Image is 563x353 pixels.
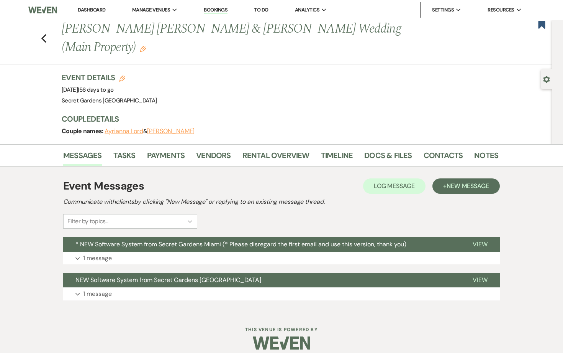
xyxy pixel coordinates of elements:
span: Settings [432,6,454,14]
button: * NEW Software System from Secret Gardens Miami (* Please disregard the first email and use this ... [63,237,460,252]
a: Docs & Files [364,149,412,166]
a: Payments [147,149,185,166]
button: NEW Software System from Secret Gardens [GEOGRAPHIC_DATA] [63,273,460,287]
span: Manage Venues [132,6,170,14]
button: [PERSON_NAME] [147,128,195,134]
div: Filter by topics... [67,217,108,226]
span: Secret Gardens [GEOGRAPHIC_DATA] [62,97,157,104]
a: Messages [63,149,102,166]
p: 1 message [83,289,112,299]
a: Dashboard [78,7,105,13]
button: Ayrianna Lord [105,128,143,134]
span: Log Message [374,182,415,190]
a: Timeline [321,149,353,166]
span: View [473,276,488,284]
span: | [78,86,113,94]
button: Edit [140,45,146,52]
button: 1 message [63,252,500,265]
span: New Message [447,182,489,190]
button: View [460,273,500,287]
button: 1 message [63,287,500,300]
h3: Event Details [62,72,157,83]
h1: Event Messages [63,178,144,194]
a: Rental Overview [242,149,309,166]
p: 1 message [83,253,112,263]
span: [DATE] [62,86,113,94]
span: Resources [488,6,514,14]
img: Weven Logo [28,2,57,18]
a: Vendors [196,149,231,166]
button: +New Message [432,178,500,194]
a: Notes [474,149,498,166]
a: Bookings [204,7,227,14]
span: * NEW Software System from Secret Gardens Miami (* Please disregard the first email and use this ... [75,240,406,248]
h1: [PERSON_NAME] [PERSON_NAME] & [PERSON_NAME] Wedding (Main Property) [62,20,405,56]
span: & [105,127,195,135]
a: To Do [254,7,268,13]
span: 56 days to go [79,86,114,94]
h3: Couple Details [62,114,491,124]
span: Analytics [295,6,319,14]
span: Couple names: [62,127,105,135]
button: Open lead details [543,75,550,82]
button: View [460,237,500,252]
button: Log Message [363,178,426,194]
a: Tasks [113,149,136,166]
span: NEW Software System from Secret Gardens [GEOGRAPHIC_DATA] [75,276,261,284]
span: View [473,240,488,248]
h2: Communicate with clients by clicking "New Message" or replying to an existing message thread. [63,197,500,206]
a: Contacts [424,149,463,166]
